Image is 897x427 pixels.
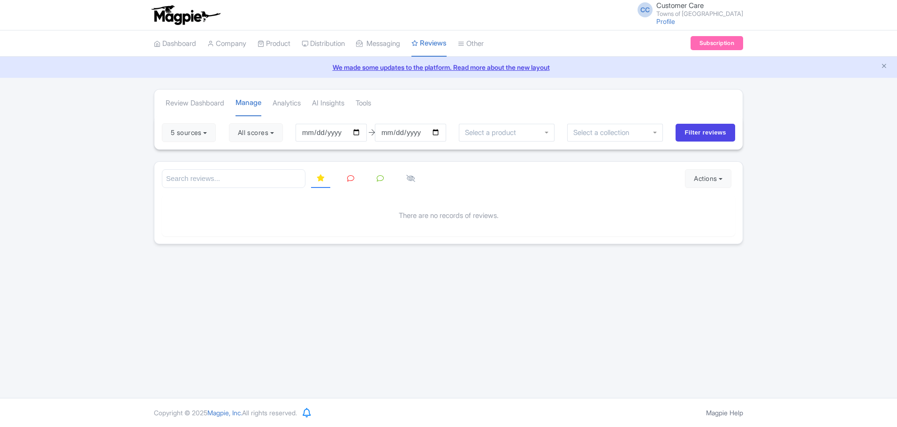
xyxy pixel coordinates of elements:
div: There are no records of reviews. [162,195,735,236]
a: AI Insights [312,90,344,116]
a: Manage [236,90,261,117]
a: Company [207,31,246,57]
input: Select a collection [573,128,636,137]
img: logo-ab69f6fb50320c5b225c76a69d11143b.png [149,5,222,25]
a: Magpie Help [706,409,743,417]
a: Dashboard [154,31,196,57]
a: Tools [356,90,371,116]
input: Select a product [465,128,521,137]
a: Reviews [411,30,447,57]
button: Actions [685,169,731,188]
span: Magpie, Inc. [207,409,242,417]
a: We made some updates to the platform. Read more about the new layout [6,62,891,72]
small: Towns of [GEOGRAPHIC_DATA] [656,11,743,17]
a: Distribution [302,31,345,57]
a: Analytics [273,90,301,116]
a: Review Dashboard [166,90,224,116]
span: Customer Care [656,1,704,10]
div: Copyright © 2025 All rights reserved. [148,408,303,418]
a: Profile [656,17,675,25]
input: Filter reviews [676,124,735,142]
a: Other [458,31,484,57]
button: Close announcement [881,61,888,72]
a: CC Customer Care Towns of [GEOGRAPHIC_DATA] [632,2,743,17]
a: Product [258,31,290,57]
input: Search reviews... [162,169,305,188]
a: Messaging [356,31,400,57]
a: Subscription [691,36,743,50]
button: All scores [229,123,283,142]
button: 5 sources [162,123,216,142]
span: CC [638,2,653,17]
